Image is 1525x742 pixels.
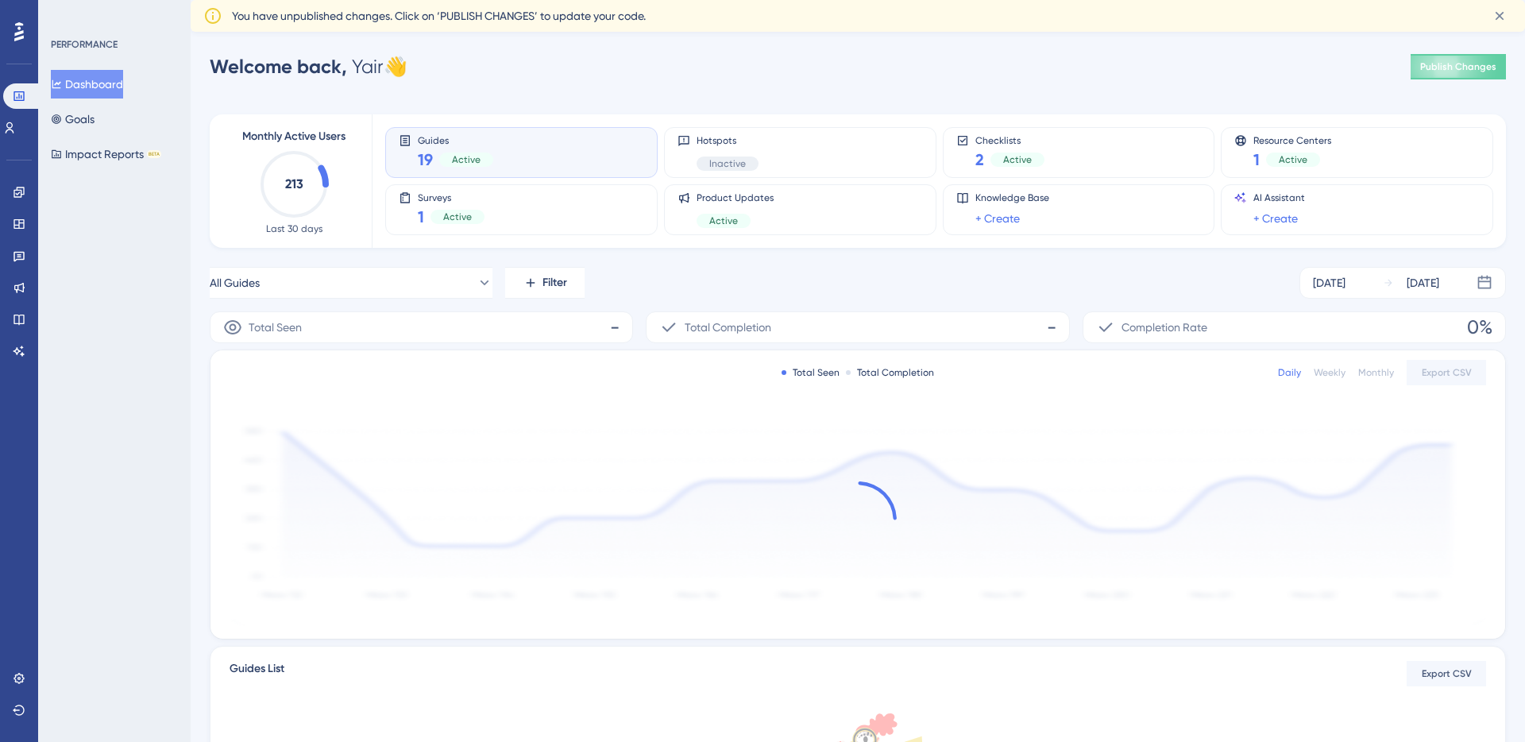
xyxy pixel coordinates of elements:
span: Active [1279,153,1307,166]
span: Active [1003,153,1032,166]
span: 0% [1467,315,1492,340]
span: Active [443,211,472,223]
span: - [1047,315,1056,340]
span: Export CSV [1422,366,1472,379]
span: Export CSV [1422,667,1472,680]
a: + Create [975,209,1020,228]
span: Active [452,153,481,166]
span: You have unpublished changes. Click on ‘PUBLISH CHANGES’ to update your code. [232,6,646,25]
div: PERFORMANCE [51,38,118,51]
button: All Guides [210,267,492,299]
text: 213 [285,176,303,191]
span: Active [709,214,738,227]
span: Product Updates [697,191,774,204]
a: + Create [1253,209,1298,228]
span: Surveys [418,191,485,203]
span: 1 [1253,149,1260,171]
div: Weekly [1314,366,1345,379]
span: Filter [542,273,567,292]
span: 2 [975,149,984,171]
span: 19 [418,149,433,171]
div: [DATE] [1407,273,1439,292]
span: Hotspots [697,134,759,147]
button: Export CSV [1407,661,1486,686]
button: Export CSV [1407,360,1486,385]
button: Dashboard [51,70,123,99]
span: Inactive [709,157,746,170]
span: Checklists [975,134,1044,145]
span: Guides [418,134,493,145]
span: Publish Changes [1420,60,1496,73]
span: Welcome back, [210,55,347,78]
button: Impact ReportsBETA [51,140,161,168]
span: Monthly Active Users [242,127,346,146]
button: Filter [505,267,585,299]
button: Publish Changes [1411,54,1506,79]
span: Resource Centers [1253,134,1331,145]
span: All Guides [210,273,260,292]
div: Daily [1278,366,1301,379]
div: Total Completion [846,366,934,379]
span: AI Assistant [1253,191,1305,204]
div: BETA [147,150,161,158]
button: Goals [51,105,95,133]
span: Total Seen [249,318,302,337]
span: Last 30 days [266,222,322,235]
div: Total Seen [782,366,840,379]
span: Total Completion [685,318,771,337]
span: Completion Rate [1122,318,1207,337]
span: Knowledge Base [975,191,1049,204]
span: - [610,315,620,340]
div: Yair 👋 [210,54,407,79]
span: 1 [418,206,424,228]
span: Guides List [230,659,284,688]
div: [DATE] [1313,273,1345,292]
div: Monthly [1358,366,1394,379]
